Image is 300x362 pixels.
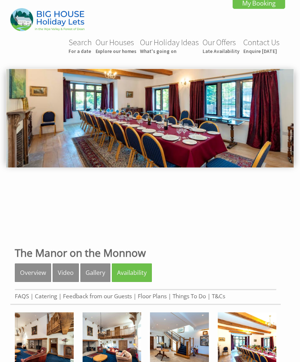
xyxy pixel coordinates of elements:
[4,183,296,239] iframe: Customer reviews powered by Trustpilot
[53,263,79,282] a: Video
[69,37,92,54] a: SearchFor a date
[96,37,136,54] a: Our HousesExplore our homes
[112,263,152,282] a: Availability
[10,8,84,31] img: Big House Holiday Lets
[140,37,199,54] a: Our Holiday IdeasWhat's going on
[203,37,240,54] a: Our OffersLate Availability
[212,292,225,300] a: T&Cs
[138,292,167,300] a: Floor Plans
[173,292,206,300] a: Things To Do
[69,48,92,54] small: For a date
[243,37,280,54] a: Contact UsEnquire [DATE]
[15,263,51,282] a: Overview
[80,263,110,282] a: Gallery
[35,292,57,300] a: Catering
[15,246,146,260] a: The Manor on the Monnow
[63,292,132,300] a: Feedback from our Guests
[96,48,136,54] small: Explore our homes
[15,292,29,300] a: FAQS
[243,48,280,54] small: Enquire [DATE]
[140,48,199,54] small: What's going on
[203,48,240,54] small: Late Availability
